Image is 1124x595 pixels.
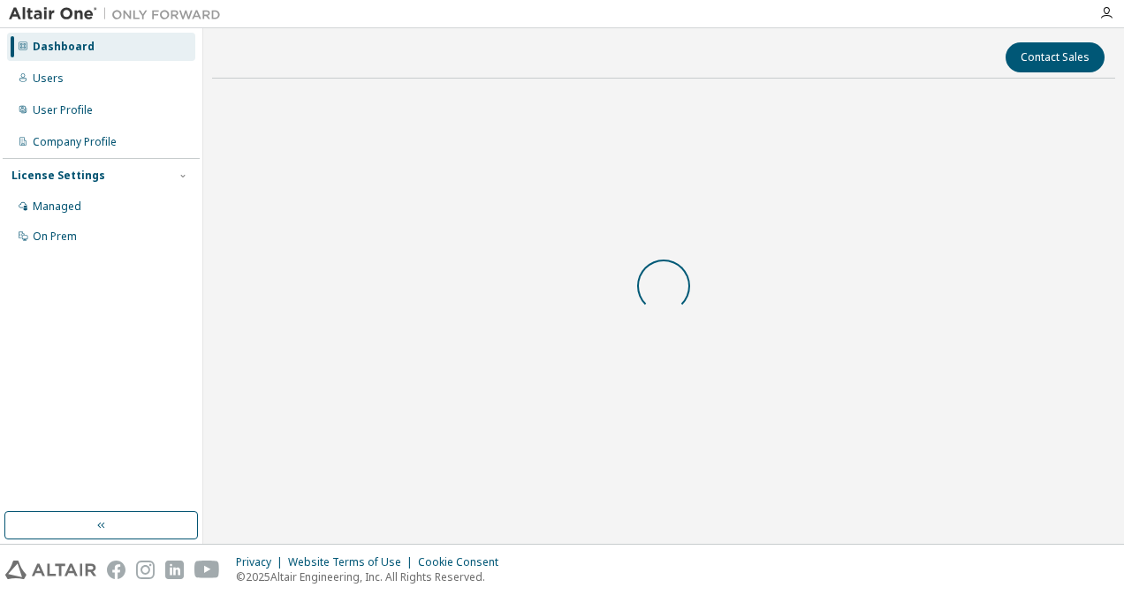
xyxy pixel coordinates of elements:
[33,103,93,117] div: User Profile
[107,561,125,579] img: facebook.svg
[236,569,509,584] p: © 2025 Altair Engineering, Inc. All Rights Reserved.
[5,561,96,579] img: altair_logo.svg
[236,555,288,569] div: Privacy
[33,230,77,244] div: On Prem
[33,200,81,214] div: Managed
[194,561,220,579] img: youtube.svg
[33,135,117,149] div: Company Profile
[136,561,155,579] img: instagram.svg
[11,169,105,183] div: License Settings
[33,72,64,86] div: Users
[165,561,184,579] img: linkedin.svg
[9,5,230,23] img: Altair One
[288,555,418,569] div: Website Terms of Use
[418,555,509,569] div: Cookie Consent
[33,40,95,54] div: Dashboard
[1006,42,1105,72] button: Contact Sales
